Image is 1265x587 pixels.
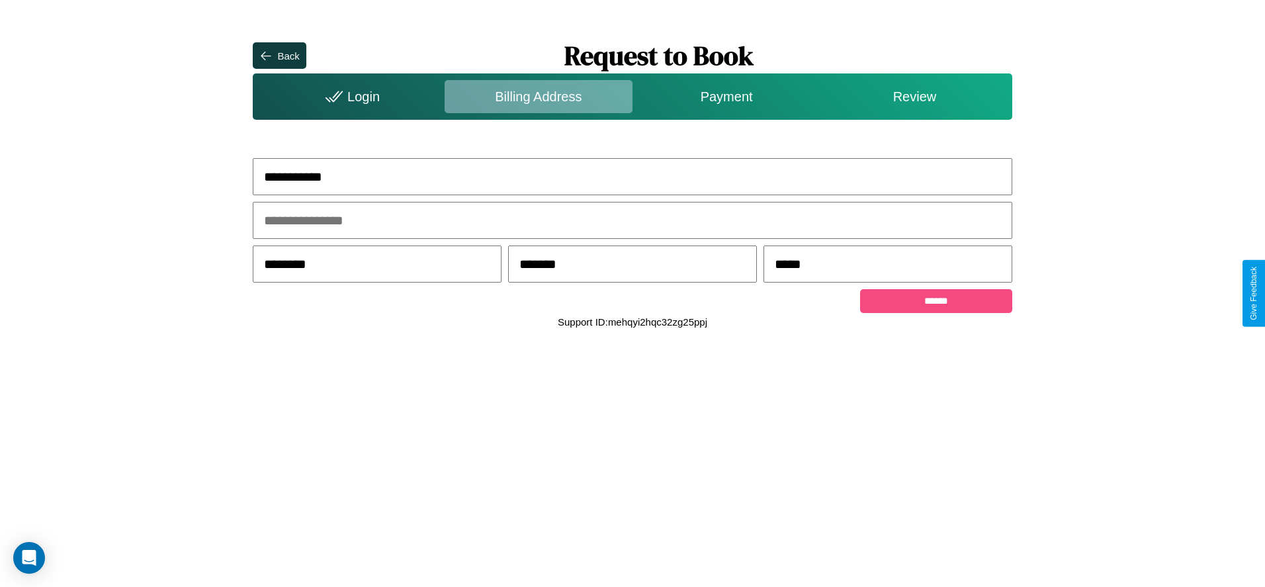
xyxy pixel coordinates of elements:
[277,50,299,62] div: Back
[1249,267,1258,320] div: Give Feedback
[632,80,820,113] div: Payment
[253,42,306,69] button: Back
[558,313,707,331] p: Support ID: mehqyi2hqc32zg25ppj
[13,542,45,574] div: Open Intercom Messenger
[820,80,1008,113] div: Review
[306,38,1012,73] h1: Request to Book
[445,80,632,113] div: Billing Address
[256,80,444,113] div: Login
